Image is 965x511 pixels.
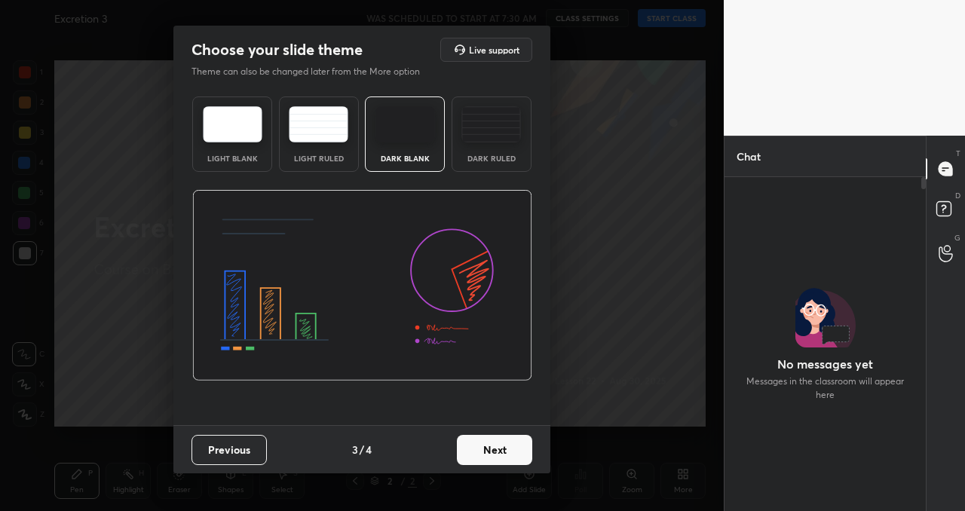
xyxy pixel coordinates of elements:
[191,435,267,465] button: Previous
[955,190,960,201] p: D
[352,442,358,457] h4: 3
[192,190,532,381] img: darkThemeBanner.d06ce4a2.svg
[203,106,262,142] img: lightTheme.e5ed3b09.svg
[289,106,348,142] img: lightRuledTheme.5fabf969.svg
[461,155,522,162] div: Dark Ruled
[289,155,349,162] div: Light Ruled
[366,442,372,457] h4: 4
[191,40,363,60] h2: Choose your slide theme
[202,155,262,162] div: Light Blank
[954,232,960,243] p: G
[457,435,532,465] button: Next
[469,45,519,54] h5: Live support
[956,148,960,159] p: T
[461,106,521,142] img: darkRuledTheme.de295e13.svg
[375,155,435,162] div: Dark Blank
[191,65,436,78] p: Theme can also be changed later from the More option
[725,136,773,176] p: Chat
[360,442,364,457] h4: /
[375,106,435,142] img: darkTheme.f0cc69e5.svg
